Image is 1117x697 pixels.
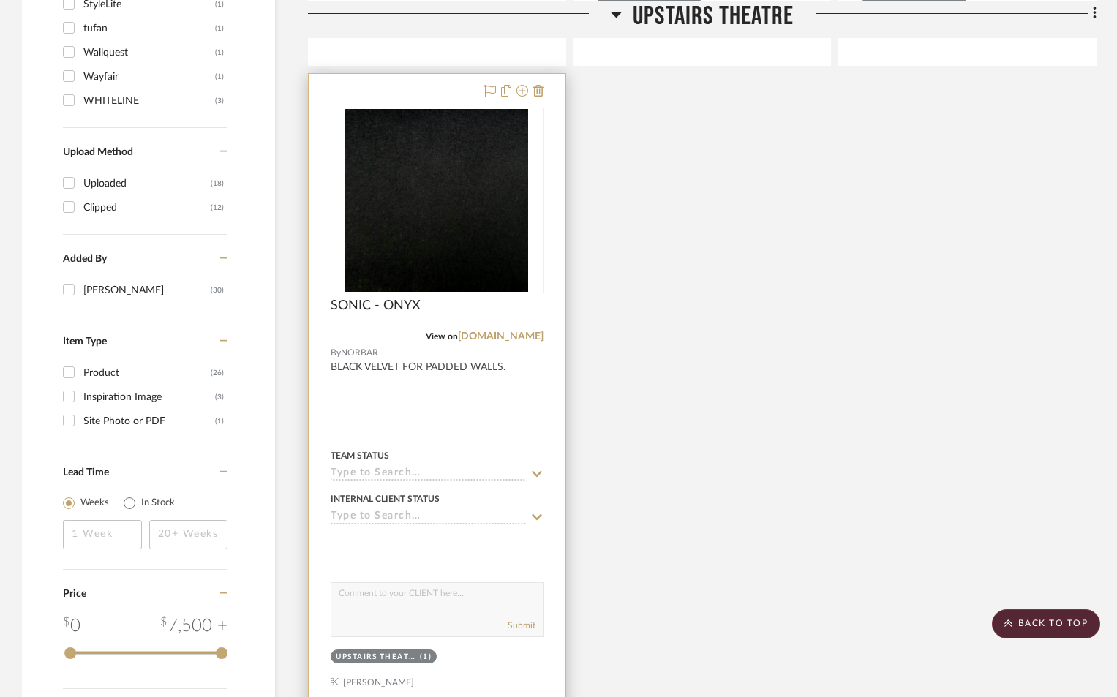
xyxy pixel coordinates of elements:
[63,589,86,599] span: Price
[331,510,526,524] input: Type to Search…
[83,196,211,219] div: Clipped
[80,496,109,510] label: Weeks
[211,361,224,385] div: (26)
[215,89,224,113] div: (3)
[141,496,175,510] label: In Stock
[211,172,224,195] div: (18)
[331,467,526,481] input: Type to Search…
[63,613,80,639] div: 0
[83,385,215,409] div: Inspiration Image
[211,279,224,302] div: (30)
[211,196,224,219] div: (12)
[63,467,109,478] span: Lead Time
[83,172,211,195] div: Uploaded
[420,652,432,663] div: (1)
[336,652,416,663] div: UPSTAIRS THEATRE
[426,332,458,341] span: View on
[63,336,107,347] span: Item Type
[331,449,389,462] div: Team Status
[341,346,378,360] span: NORBAR
[63,254,107,264] span: Added By
[160,613,227,639] div: 7,500 +
[83,17,215,40] div: tufan
[215,410,224,433] div: (1)
[215,41,224,64] div: (1)
[345,109,528,292] img: SONIC - ONYX
[63,147,133,157] span: Upload Method
[149,520,228,549] input: 20+ Weeks
[215,65,224,88] div: (1)
[83,361,211,385] div: Product
[992,609,1100,638] scroll-to-top-button: BACK TO TOP
[215,17,224,40] div: (1)
[458,331,544,342] a: [DOMAIN_NAME]
[83,89,215,113] div: WHITELINE
[83,41,215,64] div: Wallquest
[508,619,535,632] button: Submit
[83,65,215,88] div: Wayfair
[331,492,440,505] div: Internal Client Status
[63,520,142,549] input: 1 Week
[215,385,224,409] div: (3)
[331,346,341,360] span: By
[83,410,215,433] div: Site Photo or PDF
[83,279,211,302] div: [PERSON_NAME]
[331,298,421,314] span: SONIC - ONYX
